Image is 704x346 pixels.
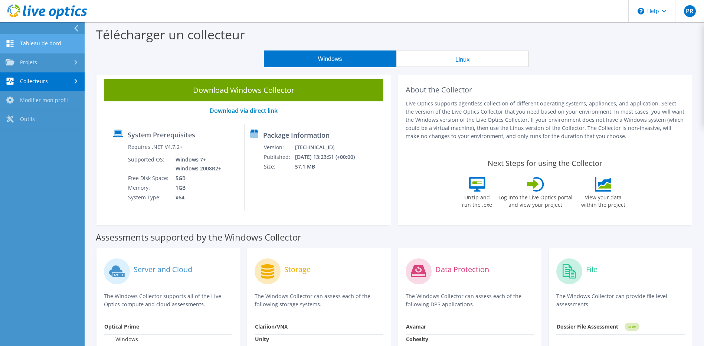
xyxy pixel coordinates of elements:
[406,292,534,309] p: The Windows Collector can assess each of the following DPS applications.
[210,107,278,115] a: Download via direct link
[263,162,295,172] td: Size:
[396,50,529,67] button: Linux
[104,79,383,101] a: Download Windows Collector
[406,85,685,94] h2: About the Collector
[263,143,295,152] td: Version:
[170,193,223,202] td: x64
[128,193,170,202] td: System Type:
[128,131,195,138] label: System Prerequisites
[263,131,330,139] label: Package Information
[488,159,602,168] label: Next Steps for using the Collector
[264,50,396,67] button: Windows
[684,5,696,17] span: PR
[263,152,295,162] td: Published:
[255,323,288,330] strong: Clariion/VNX
[255,336,269,343] strong: Unity
[295,143,364,152] td: [TECHNICAL_ID]
[170,155,223,173] td: Windows 7+ Windows 2008R2+
[577,192,630,209] label: View your data within the project
[638,8,644,14] svg: \n
[498,192,573,209] label: Log into the Live Optics portal and view your project
[295,162,364,172] td: 57.1 MB
[96,26,245,43] label: Télécharger un collecteur
[128,143,183,151] label: Requires .NET V4.7.2+
[406,99,685,140] p: Live Optics supports agentless collection of different operating systems, appliances, and applica...
[96,234,301,241] label: Assessments supported by the Windows Collector
[556,292,685,309] p: The Windows Collector can provide file level assessments.
[170,183,223,193] td: 1GB
[406,323,426,330] strong: Avamar
[128,173,170,183] td: Free Disk Space:
[104,292,232,309] p: The Windows Collector supports all of the Live Optics compute and cloud assessments.
[406,336,428,343] strong: Cohesity
[104,323,139,330] strong: Optical Prime
[460,192,494,209] label: Unzip and run the .exe
[557,323,618,330] strong: Dossier File Assessment
[128,155,170,173] td: Supported OS:
[104,336,138,343] label: Windows
[586,266,597,273] label: File
[435,266,489,273] label: Data Protection
[134,266,192,273] label: Server and Cloud
[295,152,364,162] td: [DATE] 13:23:51 (+00:00)
[128,183,170,193] td: Memory:
[170,173,223,183] td: 5GB
[628,325,635,329] tspan: NEW!
[255,292,383,309] p: The Windows Collector can assess each of the following storage systems.
[284,266,311,273] label: Storage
